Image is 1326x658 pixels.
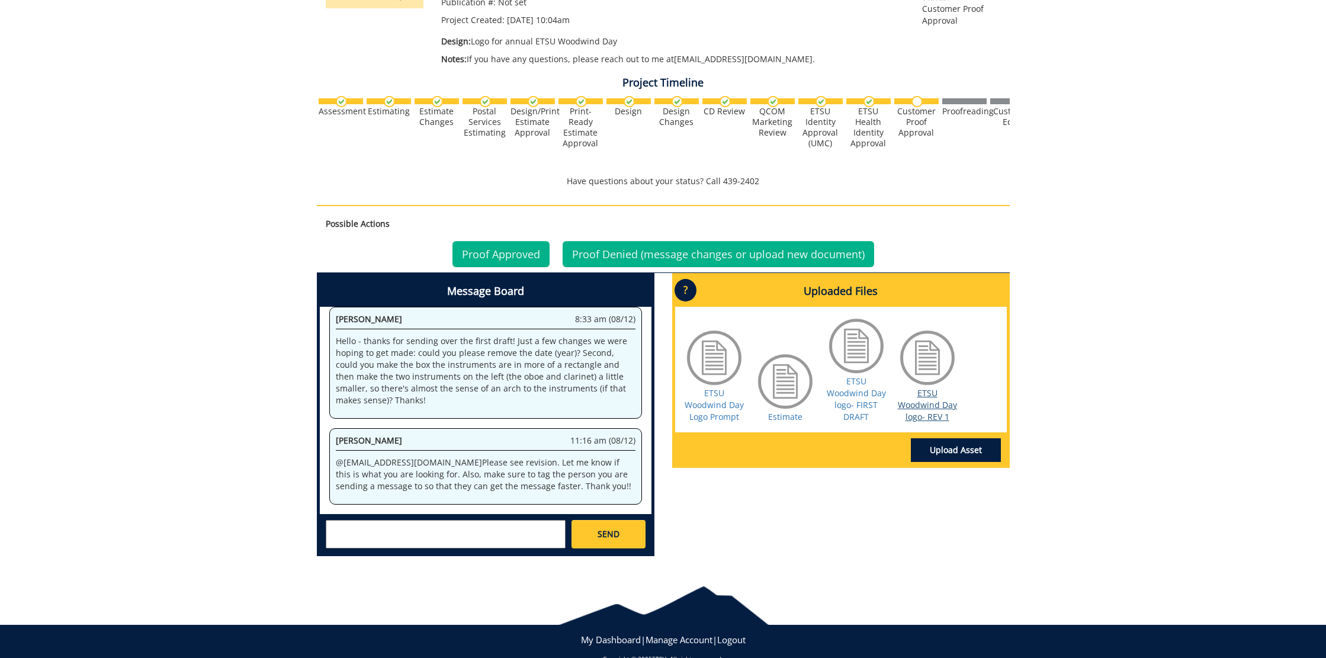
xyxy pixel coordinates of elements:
[898,387,957,422] a: ETSU Woodwind Day logo- REV 1
[646,634,712,646] a: Manage Account
[815,96,827,107] img: checkmark
[320,276,651,307] h4: Message Board
[432,96,443,107] img: checkmark
[624,96,635,107] img: checkmark
[415,106,459,127] div: Estimate Changes
[336,96,347,107] img: checkmark
[441,53,467,65] span: Notes:
[672,96,683,107] img: checkmark
[336,335,635,406] p: Hello - thanks for sending over the first draft! Just a few changes we were hoping to get made: c...
[452,241,550,267] a: Proof Approved
[911,438,1001,462] a: Upload Asset
[798,106,843,149] div: ETSU Identity Approval (UMC)
[558,106,603,149] div: Print-Ready Estimate Approval
[441,36,471,47] span: Design:
[606,106,651,117] div: Design
[441,14,505,25] span: Project Created:
[685,387,744,422] a: ETSU Woodwind Day Logo Prompt
[570,435,635,447] span: 11:16 am (08/12)
[863,96,875,107] img: checkmark
[846,106,891,149] div: ETSU Health Identity Approval
[511,106,555,138] div: Design/Print Estimate Approval
[326,520,566,548] textarea: messageToSend
[598,528,619,540] span: SEND
[894,106,939,138] div: Customer Proof Approval
[576,96,587,107] img: checkmark
[563,241,874,267] a: Proof Denied (message changes or upload new document)
[768,411,802,422] a: Estimate
[750,106,795,138] div: QCOM Marketing Review
[942,106,987,117] div: Proofreading
[317,77,1010,89] h4: Project Timeline
[990,106,1035,127] div: Customer Edits
[528,96,539,107] img: checkmark
[336,457,635,492] p: @ [EMAIL_ADDRESS][DOMAIN_NAME] Please see revision. Let me know if this is what you are looking f...
[768,96,779,107] img: checkmark
[717,634,746,646] a: Logout
[911,96,923,107] img: no
[384,96,395,107] img: checkmark
[572,520,645,548] a: SEND
[336,435,402,446] span: [PERSON_NAME]
[317,175,1010,187] p: Have questions about your status? Call 439-2402
[441,36,905,47] p: Logo for annual ETSU Woodwind Day
[480,96,491,107] img: checkmark
[319,106,363,117] div: Assessment
[675,276,1007,307] h4: Uploaded Files
[675,279,696,301] p: ?
[654,106,699,127] div: Design Changes
[702,106,747,117] div: CD Review
[581,634,641,646] a: My Dashboard
[441,53,905,65] p: If you have any questions, please reach out to me at [EMAIL_ADDRESS][DOMAIN_NAME] .
[326,218,390,229] strong: Possible Actions
[367,106,411,117] div: Estimating
[575,313,635,325] span: 8:33 am (08/12)
[827,375,886,422] a: ETSU Woodwind Day logo- FIRST DRAFT
[336,313,402,325] span: [PERSON_NAME]
[507,14,570,25] span: [DATE] 10:04am
[463,106,507,138] div: Postal Services Estimating
[720,96,731,107] img: checkmark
